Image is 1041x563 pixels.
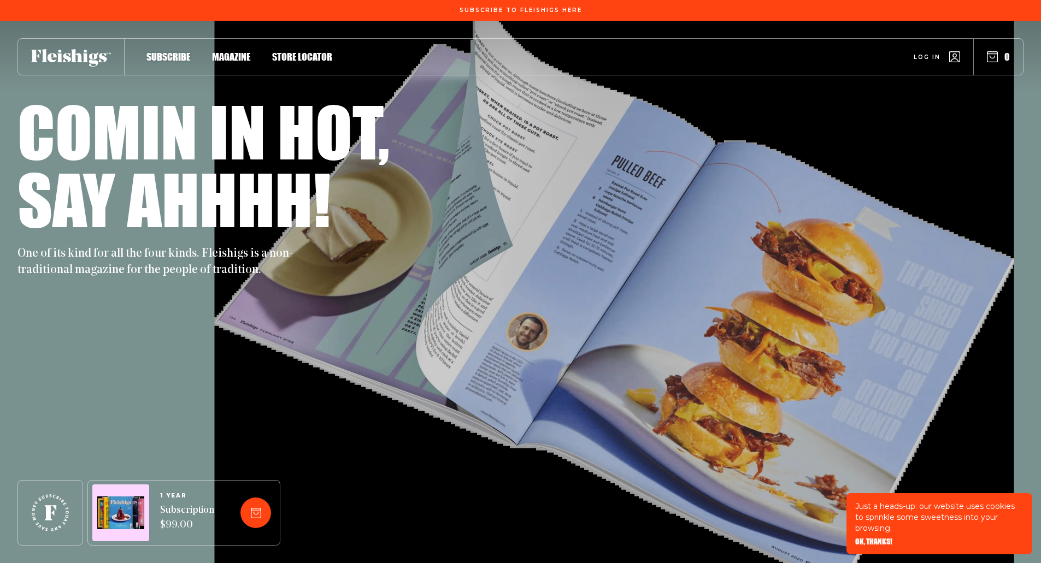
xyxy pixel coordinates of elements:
[855,501,1024,534] p: Just a heads-up: our website uses cookies to sprinkle some sweetness into your browsing.
[457,7,584,13] a: Subscribe To Fleishigs Here
[914,53,940,61] span: Log in
[460,7,582,14] span: Subscribe To Fleishigs Here
[212,49,250,64] a: Magazine
[146,51,190,63] span: Subscribe
[212,51,250,63] span: Magazine
[146,49,190,64] a: Subscribe
[914,51,960,62] a: Log in
[160,493,214,499] span: 1 YEAR
[855,538,892,546] button: OK, THANKS!
[272,49,332,64] a: Store locator
[17,97,390,165] h1: Comin in hot,
[97,496,144,530] img: Magazines image
[17,165,331,233] h1: Say ahhhh!
[987,51,1010,63] button: 0
[160,493,214,533] a: 1 YEARSubscription $99.00
[160,503,214,533] span: Subscription $99.00
[272,51,332,63] span: Store locator
[17,246,302,278] p: One of its kind for all the four kinds. Fleishigs is a non-traditional magazine for the people of...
